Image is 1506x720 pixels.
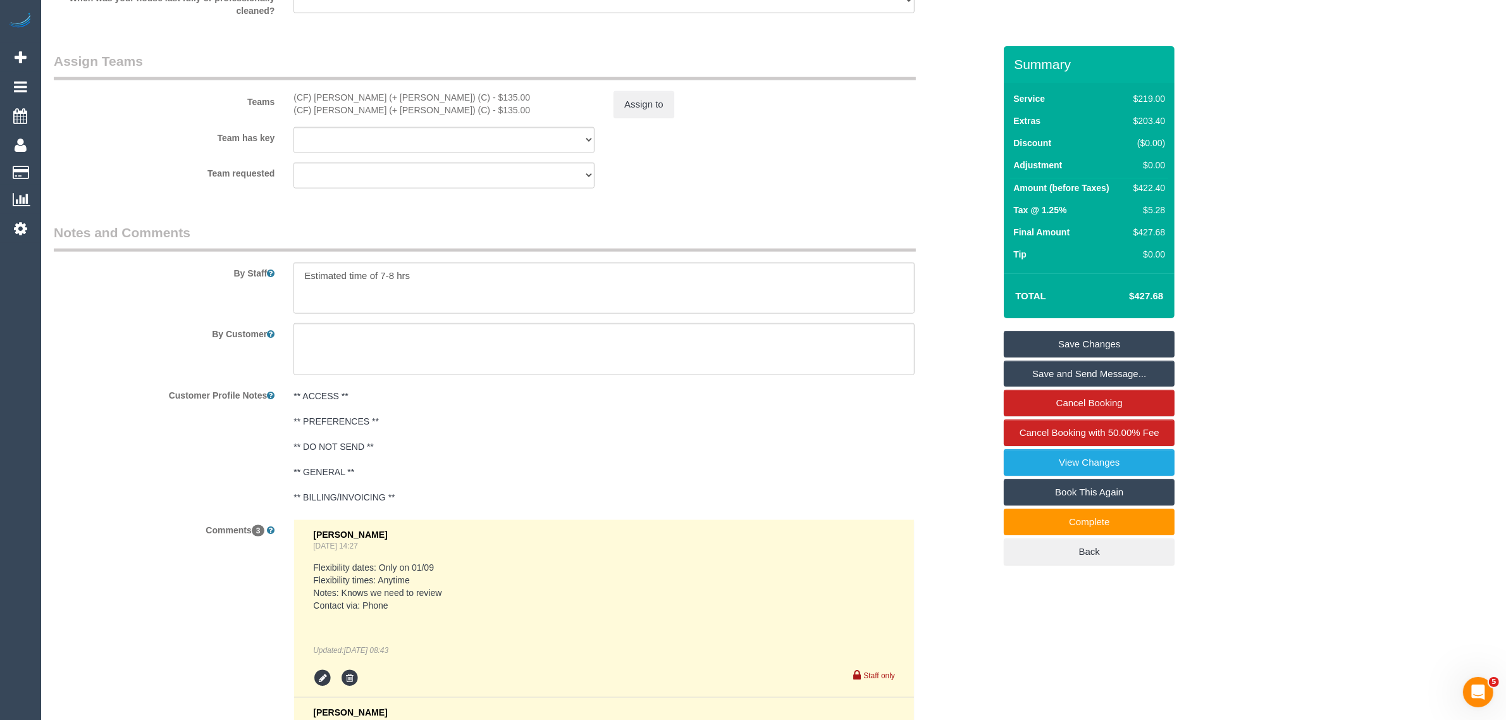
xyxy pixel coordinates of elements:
[1004,419,1175,446] a: Cancel Booking with 50.00% Fee
[1128,92,1165,105] div: $219.00
[1013,137,1051,149] label: Discount
[44,519,284,537] label: Comments
[252,525,265,537] span: 3
[44,127,284,144] label: Team has key
[1463,677,1493,707] iframe: Intercom live chat
[614,91,674,118] button: Assign to
[1013,248,1027,261] label: Tip
[1004,479,1175,506] a: Book This Again
[1004,449,1175,476] a: View Changes
[1091,291,1163,302] h4: $427.68
[1004,361,1175,387] a: Save and Send Message...
[8,13,33,30] img: Automaid Logo
[54,52,916,80] legend: Assign Teams
[44,385,284,402] label: Customer Profile Notes
[344,646,389,655] span: Aug 04, 2025 08:43
[1004,390,1175,416] a: Cancel Booking
[313,561,895,612] pre: Flexibility dates: Only on 01/09 Flexibility times: Anytime Notes: Knows we need to review Contac...
[1128,226,1165,239] div: $427.68
[1004,509,1175,535] a: Complete
[1128,204,1165,216] div: $5.28
[1128,159,1165,171] div: $0.00
[1013,182,1109,194] label: Amount (before Taxes)
[44,91,284,108] label: Teams
[864,671,895,680] small: Staff only
[313,530,387,540] span: [PERSON_NAME]
[1128,182,1165,194] div: $422.40
[1013,226,1070,239] label: Final Amount
[44,263,284,280] label: By Staff
[1489,677,1499,687] span: 5
[1014,57,1168,71] h3: Summary
[1004,331,1175,357] a: Save Changes
[1128,248,1165,261] div: $0.00
[293,91,595,104] div: 1 hour x $135.00/hour
[1004,538,1175,565] a: Back
[44,163,284,180] label: Team requested
[313,542,358,550] a: [DATE] 14:27
[1013,115,1040,127] label: Extras
[1128,115,1165,127] div: $203.40
[293,104,595,116] div: 1 hour x $135.00/hour
[313,707,387,717] span: [PERSON_NAME]
[1013,204,1066,216] label: Tax @ 1.25%
[54,223,916,252] legend: Notes and Comments
[313,646,388,655] em: Updated:
[1020,427,1159,438] span: Cancel Booking with 50.00% Fee
[1015,290,1046,301] strong: Total
[44,323,284,340] label: By Customer
[1013,92,1045,105] label: Service
[1013,159,1062,171] label: Adjustment
[1128,137,1165,149] div: ($0.00)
